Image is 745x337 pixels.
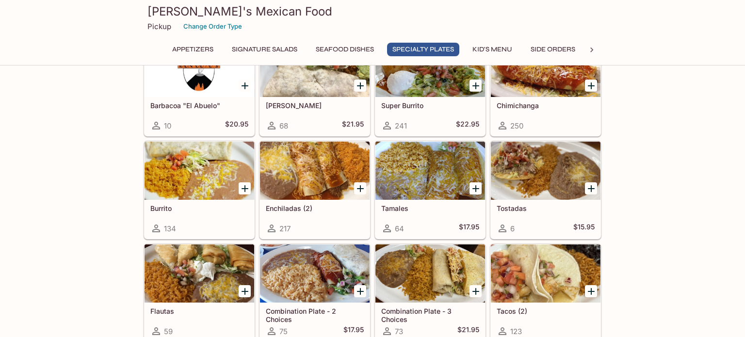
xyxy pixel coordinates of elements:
[457,325,479,337] h5: $21.95
[381,101,479,110] h5: Super Burrito
[491,142,600,200] div: Tostadas
[259,141,370,239] a: Enchiladas (2)217
[266,204,364,212] h5: Enchiladas (2)
[497,101,595,110] h5: Chimichanga
[375,141,486,239] a: Tamales64$17.95
[573,223,595,234] h5: $15.95
[387,43,459,56] button: Specialty Plates
[147,4,598,19] h3: [PERSON_NAME]'s Mexican Food
[459,223,479,234] h5: $17.95
[239,285,251,297] button: Add Flautas
[375,142,485,200] div: Tamales
[227,43,303,56] button: Signature Salads
[470,182,482,194] button: Add Tamales
[266,101,364,110] h5: [PERSON_NAME]
[491,244,600,303] div: Tacos (2)
[510,224,515,233] span: 6
[354,182,366,194] button: Add Enchiladas (2)
[510,327,522,336] span: 123
[375,38,486,136] a: Super Burrito241$22.95
[266,307,364,323] h5: Combination Plate - 2 Choices
[164,224,176,233] span: 134
[260,244,370,303] div: Combination Plate - 2 Choices
[164,327,173,336] span: 59
[144,38,255,136] a: Barbacoa "El Abuelo"10$20.95
[375,244,485,303] div: Combination Plate - 3 Choices
[525,43,581,56] button: Side Orders
[497,204,595,212] h5: Tostadas
[395,121,407,130] span: 241
[279,224,291,233] span: 217
[490,38,601,136] a: Chimichanga250
[279,327,288,336] span: 75
[354,80,366,92] button: Add Fajita Burrito
[145,142,254,200] div: Burrito
[260,39,370,97] div: Fajita Burrito
[167,43,219,56] button: Appetizers
[150,204,248,212] h5: Burrito
[225,120,248,131] h5: $20.95
[279,121,288,130] span: 68
[381,307,479,323] h5: Combination Plate - 3 Choices
[381,204,479,212] h5: Tamales
[585,285,597,297] button: Add Tacos (2)
[510,121,523,130] span: 250
[490,141,601,239] a: Tostadas6$15.95
[260,142,370,200] div: Enchiladas (2)
[164,121,171,130] span: 10
[395,327,403,336] span: 73
[145,244,254,303] div: Flautas
[585,80,597,92] button: Add Chimichanga
[497,307,595,315] h5: Tacos (2)
[395,224,404,233] span: 64
[259,38,370,136] a: [PERSON_NAME]68$21.95
[239,80,251,92] button: Add Barbacoa "El Abuelo"
[585,182,597,194] button: Add Tostadas
[354,285,366,297] button: Add Combination Plate - 2 Choices
[470,80,482,92] button: Add Super Burrito
[342,120,364,131] h5: $21.95
[467,43,518,56] button: Kid's Menu
[145,39,254,97] div: Barbacoa "El Abuelo"
[491,39,600,97] div: Chimichanga
[310,43,379,56] button: Seafood Dishes
[179,19,246,34] button: Change Order Type
[150,307,248,315] h5: Flautas
[144,141,255,239] a: Burrito134
[150,101,248,110] h5: Barbacoa "El Abuelo"
[456,120,479,131] h5: $22.95
[470,285,482,297] button: Add Combination Plate - 3 Choices
[343,325,364,337] h5: $17.95
[239,182,251,194] button: Add Burrito
[375,39,485,97] div: Super Burrito
[147,22,171,31] p: Pickup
